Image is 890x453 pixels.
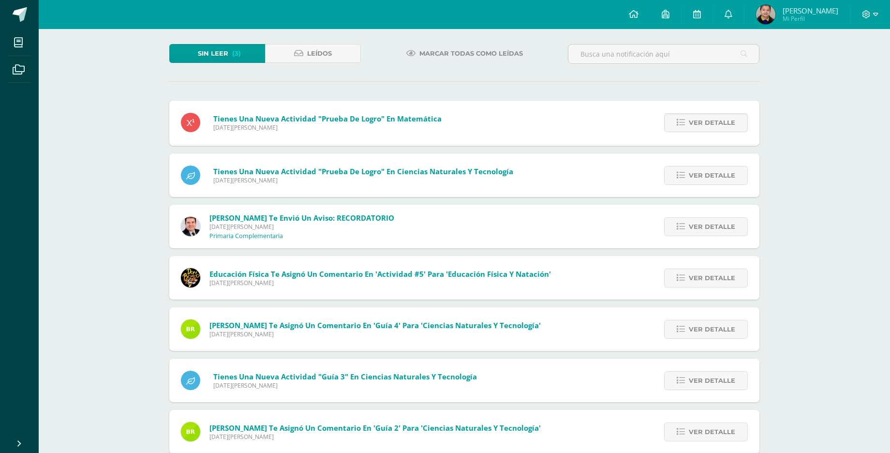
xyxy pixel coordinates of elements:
span: [PERSON_NAME] te envió un aviso: RECORDATORIO [209,213,394,223]
span: Mi Perfil [783,15,838,23]
span: [DATE][PERSON_NAME] [213,381,477,390]
a: Marcar todas como leídas [394,44,535,63]
span: [DATE][PERSON_NAME] [209,330,541,338]
img: 91fb60d109cd21dad9818b7e10cccf2e.png [181,319,200,339]
span: Tienes una nueva actividad "Prueba de Logro" En Ciencias Naturales y Tecnología [213,166,513,176]
a: Leídos [265,44,361,63]
span: Educación Física te asignó un comentario en 'Actividad #5' para 'Educación Física y Natación' [209,269,551,279]
span: [DATE][PERSON_NAME] [209,433,541,441]
img: c114474b2f18c22b1f7361e43119749e.png [756,5,775,24]
span: [DATE][PERSON_NAME] [213,176,513,184]
span: [PERSON_NAME] te asignó un comentario en 'Guía 2' para 'Ciencias Naturales y Tecnología' [209,423,541,433]
span: Sin leer [198,45,228,62]
img: 57933e79c0f622885edf5cfea874362b.png [181,217,200,236]
img: 91fb60d109cd21dad9818b7e10cccf2e.png [181,422,200,441]
span: Tienes una nueva actividad "Prueba de Logro" En Matemática [213,114,442,123]
p: Primaria Complementaria [209,232,283,240]
span: Marcar todas como leídas [419,45,523,62]
p: Tienes una nueva actividad con la siguiente descripción: Fecha de entrega: [189,145,740,180]
span: (3) [232,45,241,62]
span: [PERSON_NAME] [783,6,838,15]
a: Sin leer(3) [169,44,265,63]
span: Ver detalle [689,166,735,184]
input: Busca una notificación aquí [568,45,759,63]
span: Ver detalle [689,423,735,441]
span: Leídos [307,45,332,62]
span: Ver detalle [689,269,735,287]
span: [DATE][PERSON_NAME] [213,123,442,132]
span: Ver detalle [689,218,735,236]
span: Ver detalle [689,372,735,390]
span: [DATE][PERSON_NAME] [209,279,551,287]
span: Ver detalle [689,320,735,338]
span: [DATE][PERSON_NAME] [209,223,394,231]
strong: Prueba de Logro [278,144,333,153]
span: [PERSON_NAME] te asignó un comentario en 'Guía 4' para 'Ciencias Naturales y Tecnología' [209,320,541,330]
img: eda3c0d1caa5ac1a520cf0290d7c6ae4.png [181,268,200,287]
span: Tienes una nueva actividad "Guía 3" En Ciencias Naturales y Tecnología [213,372,477,381]
span: Ver detalle [689,114,735,132]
